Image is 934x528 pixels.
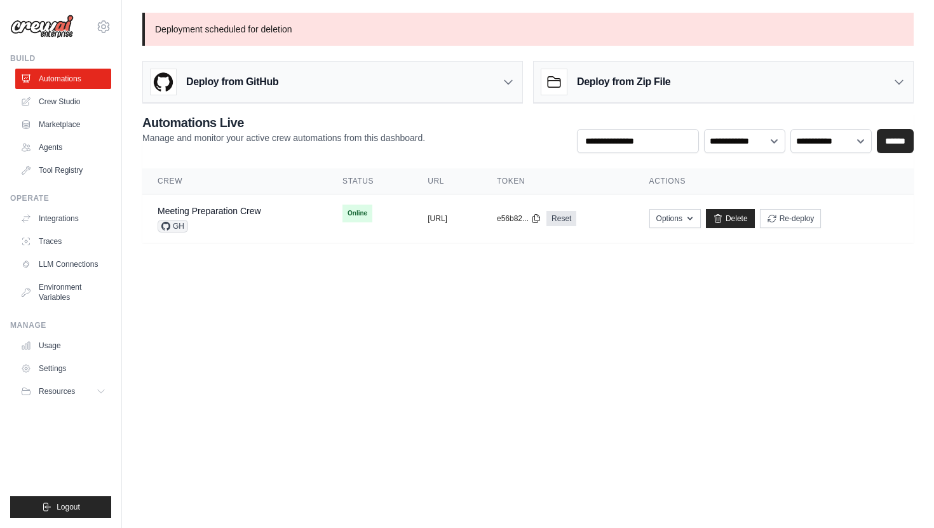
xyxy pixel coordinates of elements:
a: Usage [15,335,111,356]
button: Resources [15,381,111,402]
span: Resources [39,386,75,396]
a: Crew Studio [15,91,111,112]
th: Actions [634,168,914,194]
a: Tool Registry [15,160,111,180]
a: Traces [15,231,111,252]
a: Settings [15,358,111,379]
h2: Automations Live [142,114,425,132]
p: Deployment scheduled for deletion [142,13,914,46]
a: Automations [15,69,111,89]
button: Options [649,209,701,228]
div: Build [10,53,111,64]
h3: Deploy from GitHub [186,74,278,90]
th: Status [327,168,412,194]
img: Logo [10,15,74,39]
button: Re-deploy [760,209,822,228]
a: Environment Variables [15,277,111,308]
button: e56b82... [497,213,541,224]
h3: Deploy from Zip File [577,74,670,90]
span: Logout [57,502,80,512]
p: Manage and monitor your active crew automations from this dashboard. [142,132,425,144]
span: GH [158,220,188,233]
a: Delete [706,209,755,228]
div: Operate [10,193,111,203]
a: LLM Connections [15,254,111,274]
a: Agents [15,137,111,158]
button: Logout [10,496,111,518]
a: Meeting Preparation Crew [158,206,261,216]
th: Token [482,168,634,194]
th: Crew [142,168,327,194]
span: Online [342,205,372,222]
a: Integrations [15,208,111,229]
img: GitHub Logo [151,69,176,95]
a: Marketplace [15,114,111,135]
a: Reset [546,211,576,226]
div: Manage [10,320,111,330]
th: URL [412,168,482,194]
